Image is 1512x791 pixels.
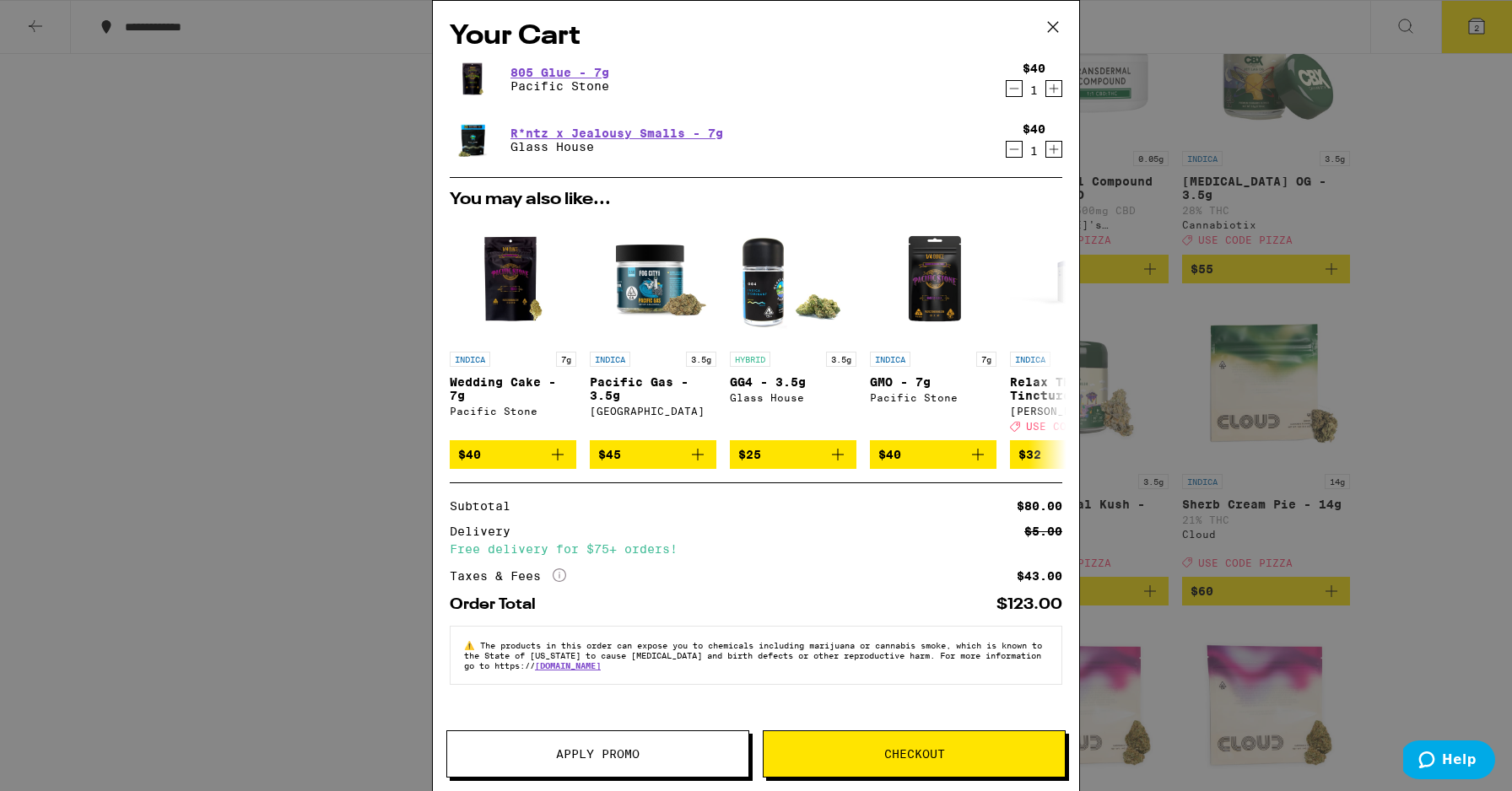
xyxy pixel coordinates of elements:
a: R*ntz x Jealousy Smalls - 7g [510,126,723,140]
span: Checkout [884,748,945,760]
span: USE CODE PIZZA [1026,421,1120,432]
a: Open page for GG4 - 3.5g from Glass House [730,217,856,440]
button: Increment [1045,80,1062,97]
span: $32 [1018,448,1041,461]
p: Pacific Gas - 3.5g [590,375,716,402]
button: Checkout [763,730,1066,778]
div: 1 [1023,144,1045,158]
img: Glass House - R*ntz x Jealousy Smalls - 7g [450,116,497,164]
div: Order Total [450,597,548,612]
button: Add to bag [730,440,856,469]
button: Apply Promo [446,730,749,778]
div: Free delivery for $75+ orders! [450,543,1062,555]
button: Add to bag [450,440,576,469]
div: Taxes & Fees [450,568,566,584]
div: Glass House [730,392,856,403]
a: 805 Glue - 7g [510,66,609,79]
div: $123.00 [996,597,1062,612]
p: INDICA [870,352,910,367]
p: 3.5g [826,352,856,367]
button: Add to bag [590,440,716,469]
span: ⚠️ [464,640,480,650]
span: Apply Promo [556,748,640,760]
button: Add to bag [1010,440,1137,469]
div: $40 [1023,62,1045,75]
div: $5.00 [1024,525,1062,537]
button: Increment [1045,141,1062,158]
div: 1 [1023,83,1045,97]
img: Glass House - GG4 - 3.5g [730,217,856,343]
button: Decrement [1006,80,1023,97]
div: $80.00 [1017,500,1062,512]
div: Delivery [450,525,522,537]
div: [PERSON_NAME]'s Medicinals [1010,406,1137,417]
img: Pacific Stone - Wedding Cake - 7g [450,217,576,343]
img: Fog City Farms - Pacific Gas - 3.5g [590,217,716,343]
div: Pacific Stone [450,406,576,417]
h2: You may also like... [450,191,1062,208]
span: $40 [878,448,901,461]
p: 3.5g [686,352,716,367]
div: $40 [1023,122,1045,136]
button: Decrement [1006,141,1023,158]
a: Open page for GMO - 7g from Pacific Stone [870,217,996,440]
h2: Your Cart [450,18,1062,56]
a: Open page for Relax THC Tincture - 1000mg from Mary's Medicinals [1010,217,1137,440]
span: $40 [458,448,481,461]
p: INDICA [1010,352,1050,367]
span: The products in this order can expose you to chemicals including marijuana or cannabis smoke, whi... [464,640,1042,670]
button: Add to bag [870,440,996,469]
p: 7g [976,352,996,367]
span: $45 [598,448,621,461]
span: $25 [738,448,761,461]
div: $43.00 [1017,570,1062,582]
img: Pacific Stone - 805 Glue - 7g [450,56,497,103]
p: GMO - 7g [870,375,996,389]
p: INDICA [590,352,630,367]
div: Pacific Stone [870,392,996,403]
a: Open page for Wedding Cake - 7g from Pacific Stone [450,217,576,440]
p: HYBRID [730,352,770,367]
img: Mary's Medicinals - Relax THC Tincture - 1000mg [1010,217,1137,343]
img: Pacific Stone - GMO - 7g [870,217,996,343]
iframe: Opens a widget where you can find more information [1403,740,1495,783]
p: GG4 - 3.5g [730,375,856,389]
p: Pacific Stone [510,79,609,93]
p: 7g [556,352,576,367]
a: Open page for Pacific Gas - 3.5g from Fog City Farms [590,217,716,440]
div: [GEOGRAPHIC_DATA] [590,406,716,417]
p: Glass House [510,140,723,153]
a: [DOMAIN_NAME] [535,660,601,670]
p: Wedding Cake - 7g [450,375,576,402]
div: Subtotal [450,500,522,512]
p: Relax THC Tincture - 1000mg [1010,375,1137,402]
